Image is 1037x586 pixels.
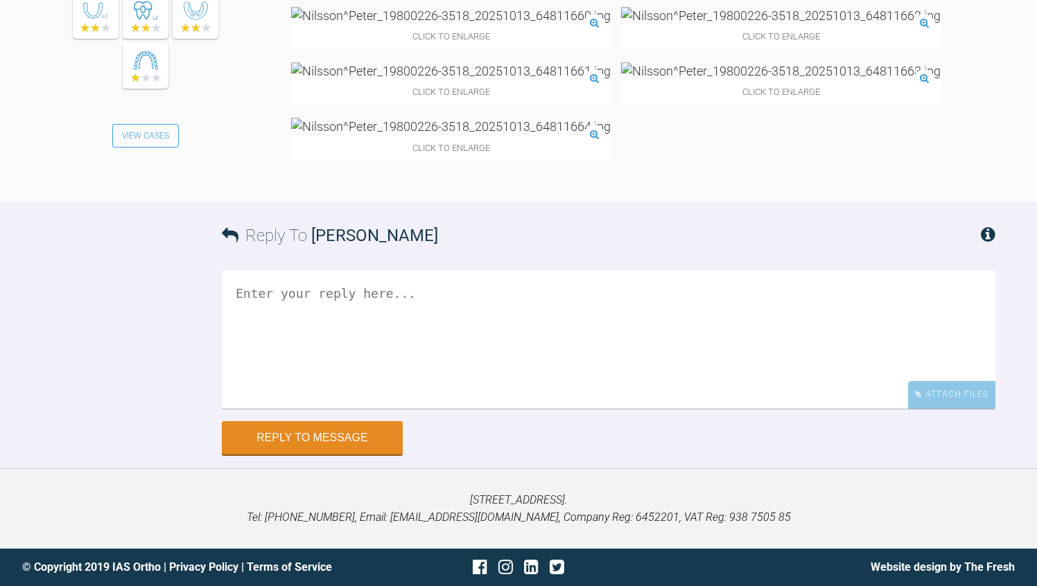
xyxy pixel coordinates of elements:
button: Reply to Message [222,421,403,454]
p: [STREET_ADDRESS]. Tel: [PHONE_NUMBER], Email: [EMAIL_ADDRESS][DOMAIN_NAME], Company Reg: 6452201,... [22,491,1015,526]
span: Click to enlarge [291,80,611,104]
h3: Reply To [222,222,438,249]
span: Click to enlarge [621,24,941,48]
img: Nilsson^Peter_19800226-3518_20251013_64811660.jpg [291,7,611,24]
img: Nilsson^Peter_19800226-3518_20251013_64811664.jpg [291,118,611,135]
a: Privacy Policy [169,560,238,574]
span: Click to enlarge [621,80,941,104]
img: Nilsson^Peter_19800226-3518_20251013_64811661.jpg [291,62,611,80]
div: Attach Files [908,381,995,408]
a: Terms of Service [247,560,332,574]
span: Click to enlarge [291,24,611,48]
img: Nilsson^Peter_19800226-3518_20251013_64811662.jpg [621,7,941,24]
a: Website design by The Fresh [871,560,1015,574]
a: View Cases [112,124,179,148]
img: Nilsson^Peter_19800226-3518_20251013_64811663.jpg [621,62,941,80]
span: Click to enlarge [291,136,611,160]
span: [PERSON_NAME] [311,226,438,245]
div: © Copyright 2019 IAS Ortho | | [22,558,353,576]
